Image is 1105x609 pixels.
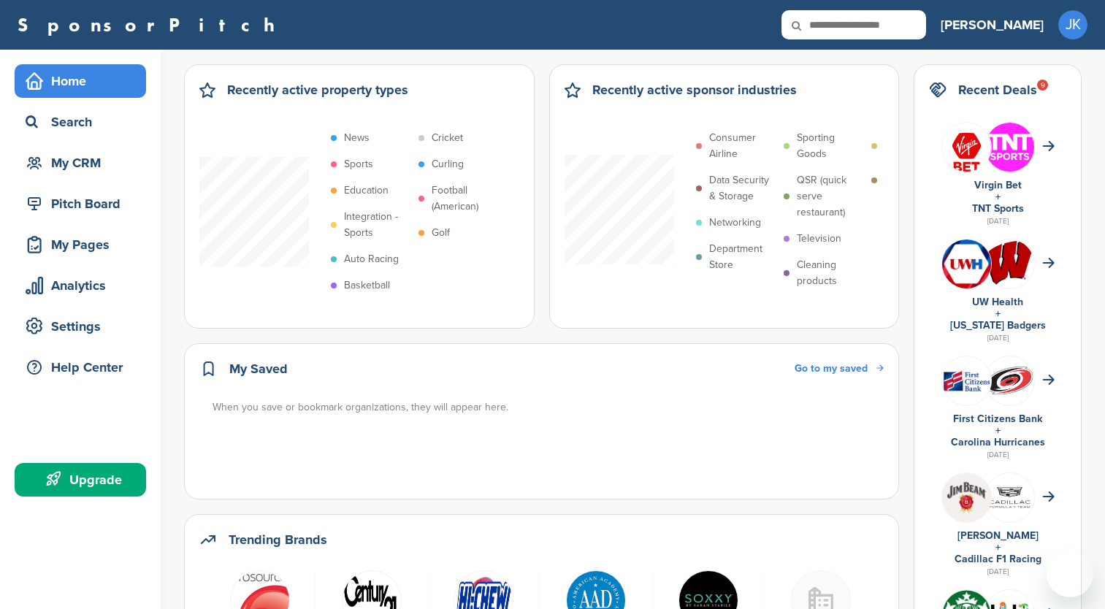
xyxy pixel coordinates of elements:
[797,231,841,247] p: Television
[15,146,146,180] a: My CRM
[1058,10,1087,39] span: JK
[709,172,776,204] p: Data Security & Storage
[15,187,146,221] a: Pitch Board
[958,80,1037,100] h2: Recent Deals
[344,156,373,172] p: Sports
[22,467,146,493] div: Upgrade
[15,64,146,98] a: Home
[1047,551,1093,597] iframe: Button to launch messaging window
[22,354,146,380] div: Help Center
[22,68,146,94] div: Home
[344,251,399,267] p: Auto Racing
[709,241,776,273] p: Department Store
[15,463,146,497] a: Upgrade
[592,80,797,100] h2: Recently active sponsor industries
[709,215,761,231] p: Networking
[929,448,1066,461] div: [DATE]
[942,240,991,288] img: 82plgaic 400x400
[995,191,1001,203] a: +
[344,183,389,199] p: Education
[972,296,1023,308] a: UW Health
[22,109,146,135] div: Search
[709,130,776,162] p: Consumer Airline
[15,310,146,343] a: Settings
[15,228,146,261] a: My Pages
[974,179,1022,191] a: Virgin Bet
[22,313,146,340] div: Settings
[432,225,450,241] p: Golf
[15,105,146,139] a: Search
[797,130,864,162] p: Sporting Goods
[22,272,146,299] div: Analytics
[995,541,1001,554] a: +
[344,209,411,241] p: Integration - Sports
[795,362,868,375] span: Go to my saved
[942,473,991,522] img: Jyyddrmw 400x400
[432,156,464,172] p: Curling
[432,183,499,215] p: Football (American)
[957,529,1039,542] a: [PERSON_NAME]
[929,332,1066,345] div: [DATE]
[929,215,1066,228] div: [DATE]
[951,436,1045,448] a: Carolina Hurricanes
[995,424,1001,437] a: +
[985,473,1034,522] img: Fcgoatp8 400x400
[22,191,146,217] div: Pitch Board
[229,529,327,550] h2: Trending Brands
[995,307,1001,320] a: +
[942,123,991,182] img: Images (26)
[985,365,1034,396] img: Open uri20141112 64162 1shn62e?1415805732
[942,364,991,397] img: Open uri20141112 50798 148hg1y
[929,565,1066,578] div: [DATE]
[797,172,864,221] p: QSR (quick serve restaurant)
[22,150,146,176] div: My CRM
[985,123,1034,172] img: Qiv8dqs7 400x400
[344,130,370,146] p: News
[985,240,1034,287] img: Open uri20141112 64162 w7v9zj?1415805765
[953,413,1042,425] a: First Citizens Bank
[213,399,885,415] div: When you save or bookmark organizations, they will appear here.
[15,351,146,384] a: Help Center
[797,257,864,289] p: Cleaning products
[950,319,1046,332] a: [US_STATE] Badgers
[432,130,463,146] p: Cricket
[344,277,390,294] p: Basketball
[15,269,146,302] a: Analytics
[22,231,146,258] div: My Pages
[941,9,1044,41] a: [PERSON_NAME]
[795,361,884,377] a: Go to my saved
[227,80,408,100] h2: Recently active property types
[18,15,284,34] a: SponsorPitch
[955,553,1041,565] a: Cadillac F1 Racing
[229,359,288,379] h2: My Saved
[972,202,1024,215] a: TNT Sports
[1037,80,1048,91] div: 9
[941,15,1044,35] h3: [PERSON_NAME]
